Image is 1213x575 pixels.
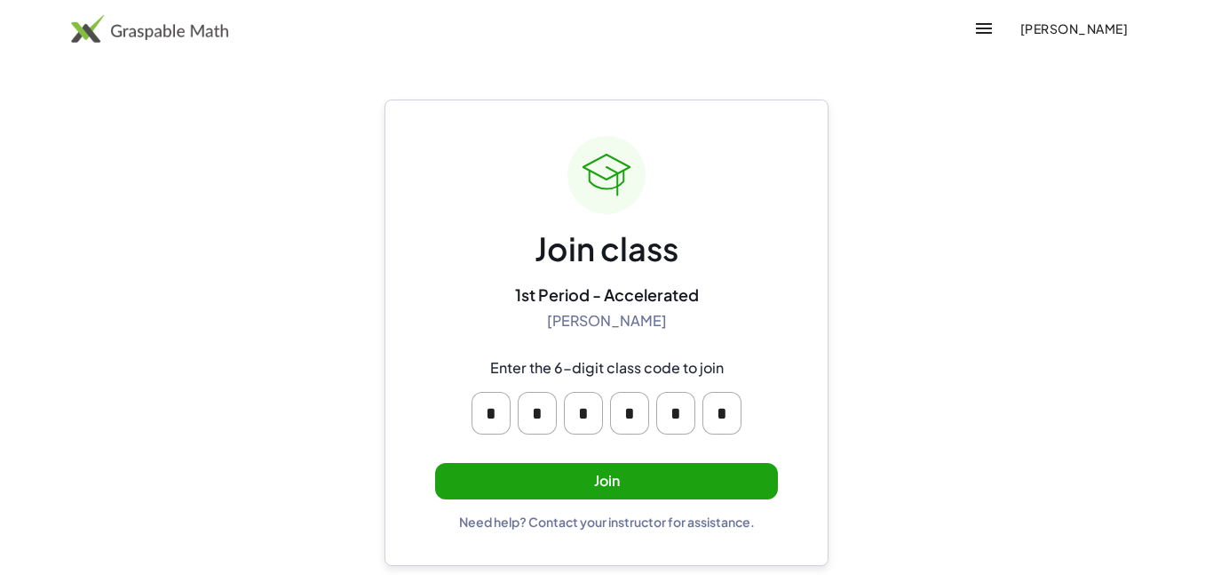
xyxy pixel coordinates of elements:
button: [PERSON_NAME] [1005,12,1142,44]
div: Enter the 6-digit class code to join [490,359,724,378]
span: [PERSON_NAME] [1019,20,1128,36]
button: Join [435,463,778,499]
div: Need help? Contact your instructor for assistance. [459,514,755,530]
div: 1st Period - Accelerated [515,284,699,305]
div: Join class [535,228,678,270]
div: [PERSON_NAME] [547,312,667,331]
